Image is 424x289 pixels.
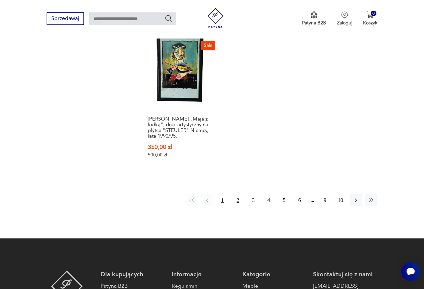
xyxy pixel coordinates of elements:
button: Szukaj [165,14,173,22]
img: Ikona medalu [311,11,317,19]
p: Patyna B2B [302,20,326,26]
p: Kategorie [242,271,306,279]
p: 500,00 zł [148,152,215,158]
p: Informacje [172,271,236,279]
button: 2 [232,194,244,206]
a: SalePablo Picasso „Maja z łódką”, druk artystyczny na płytce "STEULER" Niemcy, lata 1990/95.[PERS... [145,38,218,171]
p: Koszyk [363,20,377,26]
p: Zaloguj [337,20,352,26]
a: Sprzedawaj [47,17,84,21]
h3: [PERSON_NAME] „Maja z łódką”, druk artystyczny na płytce "STEULER" Niemcy, lata 1990/95. [148,116,215,139]
button: 3 [247,194,259,206]
a: Ikona medaluPatyna B2B [302,11,326,26]
button: 5 [278,194,290,206]
button: 9 [319,194,331,206]
button: 4 [263,194,275,206]
img: Ikonka użytkownika [341,11,348,18]
p: 350,00 zł [148,144,215,150]
button: Patyna B2B [302,11,326,26]
button: 10 [335,194,347,206]
button: Zaloguj [337,11,352,26]
div: 0 [371,11,376,16]
iframe: Smartsupp widget button [401,262,420,281]
button: Sprzedawaj [47,12,84,25]
img: Patyna - sklep z meblami i dekoracjami vintage [205,8,226,28]
p: Dla kupujących [101,271,165,279]
button: 1 [217,194,229,206]
img: Ikona koszyka [367,11,373,18]
button: 0Koszyk [363,11,377,26]
button: 6 [294,194,306,206]
p: Skontaktuj się z nami [313,271,377,279]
